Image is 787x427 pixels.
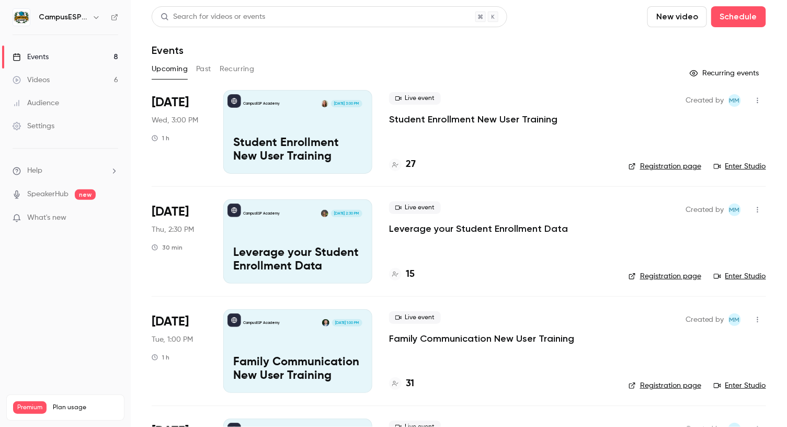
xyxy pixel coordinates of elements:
[27,189,69,200] a: SpeakerHub
[389,267,415,282] a: 15
[321,210,328,217] img: Mira Gandhi
[647,6,707,27] button: New video
[152,199,207,283] div: Aug 14 Thu, 2:30 PM (America/New York)
[243,101,280,106] p: CampusESP Academy
[152,94,189,111] span: [DATE]
[152,353,169,362] div: 1 h
[711,6,766,27] button: Schedule
[728,94,741,107] span: Mairin Matthews
[13,52,49,62] div: Events
[27,212,66,223] span: What's new
[729,313,740,326] span: MM
[152,243,183,252] div: 30 min
[686,204,724,216] span: Created by
[161,12,265,23] div: Search for videos or events
[332,319,362,327] span: [DATE] 1:00 PM
[714,161,766,172] a: Enter Studio
[152,334,193,345] span: Tue, 1:00 PM
[714,271,766,282] a: Enter Studio
[629,161,701,172] a: Registration page
[389,113,557,126] a: Student Enrollment New User Training
[152,313,189,330] span: [DATE]
[13,9,30,26] img: CampusESP Academy
[152,309,207,393] div: Aug 19 Tue, 1:00 PM (America/New York)
[152,204,189,220] span: [DATE]
[728,204,741,216] span: Mairin Matthews
[406,377,414,391] h4: 31
[685,65,766,82] button: Recurring events
[331,100,362,107] span: [DATE] 3:00 PM
[389,201,441,214] span: Live event
[686,94,724,107] span: Created by
[13,75,50,85] div: Videos
[389,311,441,324] span: Live event
[389,377,414,391] a: 31
[322,319,329,327] img: Albert Perera
[220,61,255,77] button: Recurring
[629,380,701,391] a: Registration page
[729,204,740,216] span: MM
[629,271,701,282] a: Registration page
[233,356,362,383] p: Family Communication New User Training
[27,165,42,176] span: Help
[728,313,741,326] span: Mairin Matthews
[389,222,568,235] a: Leverage your Student Enrollment Data
[152,44,184,57] h1: Events
[39,12,88,23] h6: CampusESP Academy
[243,211,280,216] p: CampusESP Academy
[75,189,96,200] span: new
[406,158,416,172] h4: 27
[714,380,766,391] a: Enter Studio
[13,165,118,176] li: help-dropdown-opener
[152,90,207,174] div: Aug 13 Wed, 3:00 PM (America/New York)
[729,94,740,107] span: MM
[389,332,574,345] a: Family Communication New User Training
[53,403,118,412] span: Plan usage
[152,134,169,142] div: 1 h
[152,61,188,77] button: Upcoming
[686,313,724,326] span: Created by
[13,121,54,131] div: Settings
[152,115,198,126] span: Wed, 3:00 PM
[331,210,362,217] span: [DATE] 2:30 PM
[223,199,372,283] a: Leverage your Student Enrollment DataCampusESP AcademyMira Gandhi[DATE] 2:30 PMLeverage your Stud...
[223,90,372,174] a: Student Enrollment New User TrainingCampusESP AcademyMairin Matthews[DATE] 3:00 PMStudent Enrollm...
[233,246,362,274] p: Leverage your Student Enrollment Data
[389,158,416,172] a: 27
[13,98,59,108] div: Audience
[233,137,362,164] p: Student Enrollment New User Training
[243,320,280,325] p: CampusESP Academy
[196,61,211,77] button: Past
[321,100,328,107] img: Mairin Matthews
[13,401,47,414] span: Premium
[152,224,194,235] span: Thu, 2:30 PM
[223,309,372,393] a: Family Communication New User TrainingCampusESP AcademyAlbert Perera[DATE] 1:00 PMFamily Communic...
[389,92,441,105] span: Live event
[406,267,415,282] h4: 15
